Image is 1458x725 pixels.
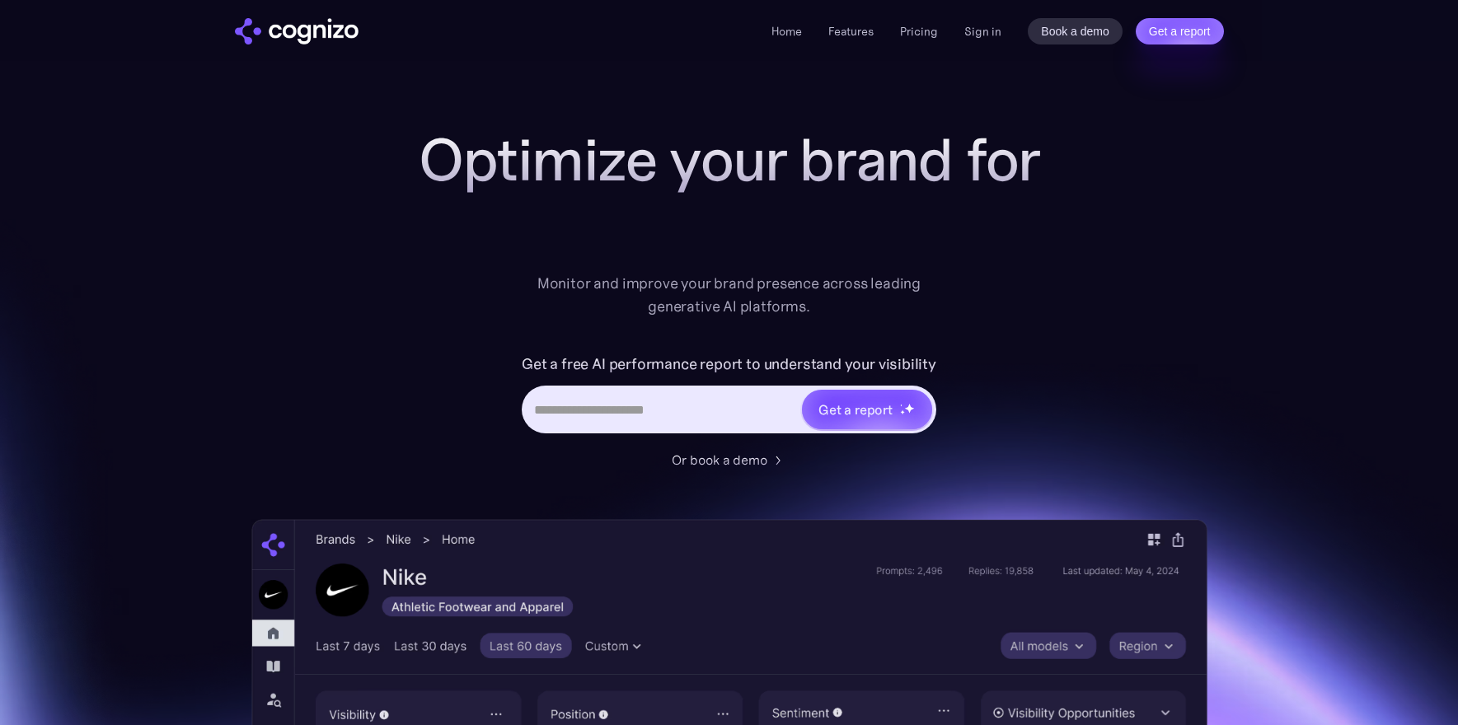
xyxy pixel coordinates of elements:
a: Get a report [1136,18,1224,44]
a: Book a demo [1028,18,1123,44]
img: star [900,404,902,406]
h1: Optimize your brand for [400,127,1059,193]
label: Get a free AI performance report to understand your visibility [522,351,936,377]
img: star [904,403,915,414]
a: Get a reportstarstarstar [800,388,934,431]
img: cognizo logo [235,18,359,44]
div: Or book a demo [672,450,767,470]
a: Features [828,24,874,39]
a: home [235,18,359,44]
div: Get a report [818,400,893,419]
a: Or book a demo [672,450,787,470]
img: star [900,409,906,415]
a: Home [771,24,802,39]
form: Hero URL Input Form [522,351,936,442]
div: Monitor and improve your brand presence across leading generative AI platforms. [527,272,932,318]
a: Pricing [900,24,938,39]
a: Sign in [964,21,1001,41]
